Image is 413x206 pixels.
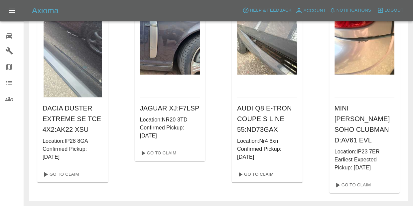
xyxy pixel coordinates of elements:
button: Help & Feedback [241,5,293,16]
span: Help & Feedback [250,7,291,14]
a: Go To Claim [40,169,81,180]
h6: JAGUAR XJ : F7LSP [140,103,200,113]
span: Logout [384,7,403,14]
h6: DACIA DUSTER EXTREME SE TCE 4X2 : AK22 XSU [43,103,103,135]
p: Earliest Expected Pickup: [DATE] [335,156,395,172]
p: Confirmed Pickup: [DATE] [140,124,200,140]
p: Confirmed Pickup: [DATE] [237,145,297,161]
h6: MINI [PERSON_NAME] SOHO CLUBMAN D : AV61 EVL [335,103,395,145]
p: Location: IP28 8GA [43,137,103,145]
a: Go To Claim [332,180,373,190]
h5: Axioma [32,5,59,16]
span: Account [304,7,326,15]
p: Location: IP23 7ER [335,148,395,156]
span: Notifications [337,7,371,14]
button: Logout [375,5,405,16]
h6: AUDI Q8 E-TRON COUPE S LINE 55 : ND73GAX [237,103,297,135]
a: Account [293,5,328,16]
button: Notifications [328,5,373,16]
p: Location: Nr4 6xn [237,137,297,145]
a: Go To Claim [234,169,275,180]
p: Location: NR20 3TD [140,116,200,124]
button: Open drawer [4,3,20,19]
a: Go To Claim [137,148,178,158]
p: Confirmed Pickup: [DATE] [43,145,103,161]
